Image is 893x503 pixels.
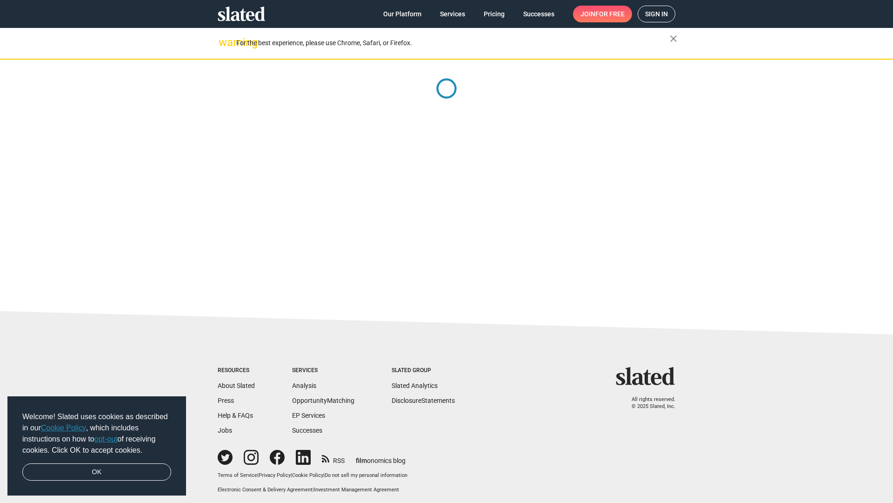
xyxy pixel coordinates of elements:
[292,367,354,374] div: Services
[218,412,253,419] a: Help & FAQs
[323,472,325,478] span: |
[392,382,438,389] a: Slated Analytics
[440,6,465,22] span: Services
[314,487,399,493] a: Investment Management Agreement
[595,6,625,22] span: for free
[292,472,323,478] a: Cookie Policy
[218,472,257,478] a: Terms of Service
[645,6,668,22] span: Sign in
[218,487,313,493] a: Electronic Consent & Delivery Agreement
[356,457,367,464] span: film
[259,472,291,478] a: Privacy Policy
[433,6,473,22] a: Services
[523,6,554,22] span: Successes
[22,411,171,456] span: Welcome! Slated uses cookies as described in our , which includes instructions on how to of recei...
[476,6,512,22] a: Pricing
[218,427,232,434] a: Jobs
[219,37,230,48] mat-icon: warning
[218,382,255,389] a: About Slated
[7,396,186,496] div: cookieconsent
[392,397,455,404] a: DisclosureStatements
[322,451,345,465] a: RSS
[94,435,118,443] a: opt-out
[22,463,171,481] a: dismiss cookie message
[573,6,632,22] a: Joinfor free
[41,424,86,432] a: Cookie Policy
[638,6,675,22] a: Sign in
[292,397,354,404] a: OpportunityMatching
[376,6,429,22] a: Our Platform
[292,412,325,419] a: EP Services
[383,6,421,22] span: Our Platform
[313,487,314,493] span: |
[292,382,316,389] a: Analysis
[236,37,670,49] div: For the best experience, please use Chrome, Safari, or Firefox.
[668,33,679,44] mat-icon: close
[257,472,259,478] span: |
[392,367,455,374] div: Slated Group
[516,6,562,22] a: Successes
[218,367,255,374] div: Resources
[356,449,406,465] a: filmonomics blog
[580,6,625,22] span: Join
[292,427,322,434] a: Successes
[484,6,505,22] span: Pricing
[622,396,675,410] p: All rights reserved. © 2025 Slated, Inc.
[325,472,407,479] button: Do not sell my personal information
[291,472,292,478] span: |
[218,397,234,404] a: Press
